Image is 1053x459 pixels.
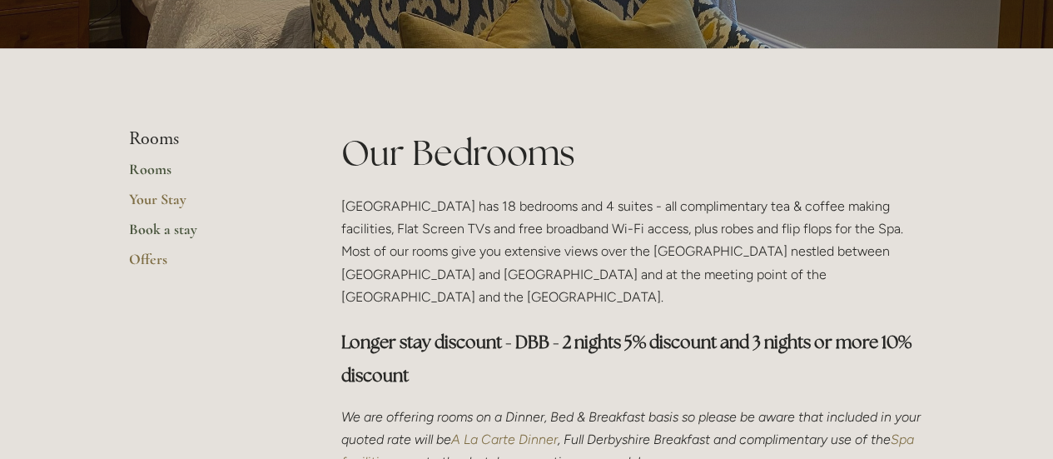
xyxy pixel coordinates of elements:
h1: Our Bedrooms [341,128,925,177]
p: [GEOGRAPHIC_DATA] has 18 bedrooms and 4 suites - all complimentary tea & coffee making facilities... [341,195,925,308]
a: Book a stay [129,220,288,250]
li: Rooms [129,128,288,150]
a: A La Carte Dinner [451,432,558,447]
a: Your Stay [129,190,288,220]
em: , Full Derbyshire Breakfast and complimentary use of the [558,432,891,447]
em: We are offering rooms on a Dinner, Bed & Breakfast basis so please be aware that included in your... [341,409,924,447]
a: Rooms [129,160,288,190]
strong: Longer stay discount - DBB - 2 nights 5% discount and 3 nights or more 10% discount [341,331,915,387]
a: Offers [129,250,288,280]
